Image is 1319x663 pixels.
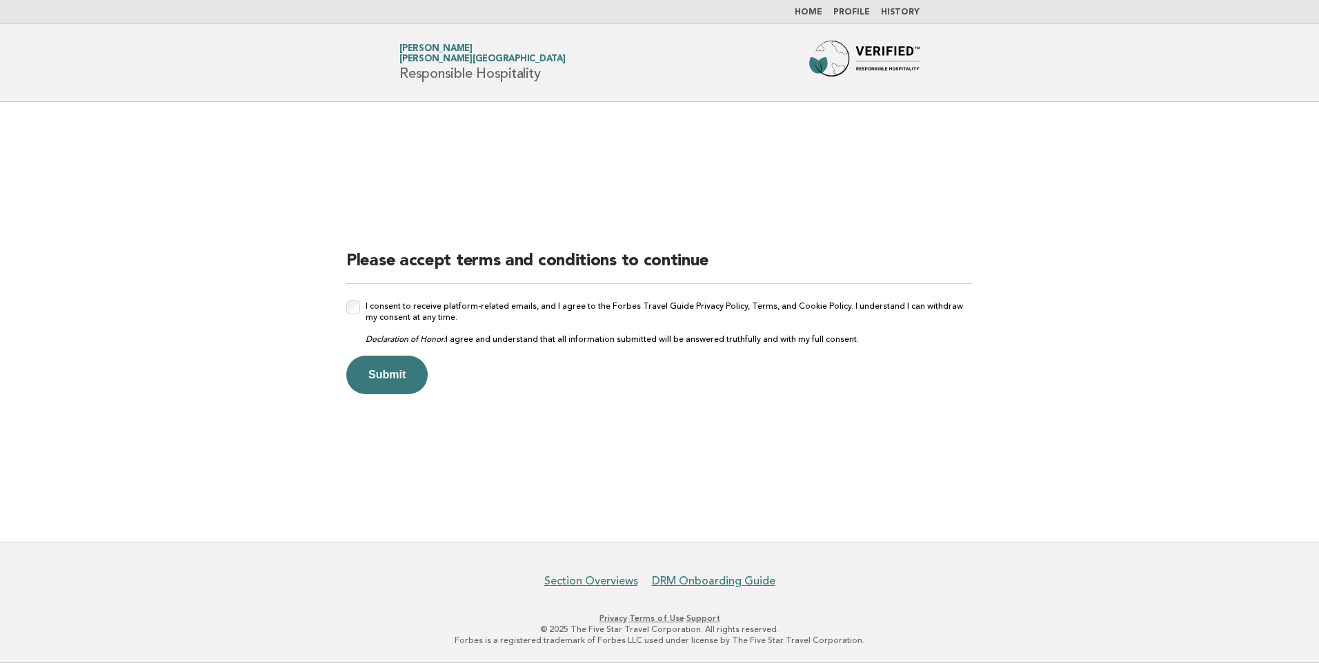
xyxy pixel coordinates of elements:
[237,624,1082,635] p: © 2025 The Five Star Travel Corporation. All rights reserved.
[652,574,775,588] a: DRM Onboarding Guide
[237,635,1082,646] p: Forbes is a registered trademark of Forbes LLC used under license by The Five Star Travel Corpora...
[795,8,822,17] a: Home
[399,44,566,63] a: [PERSON_NAME][PERSON_NAME][GEOGRAPHIC_DATA]
[346,250,973,284] h2: Please accept terms and conditions to continue
[366,334,446,344] em: Declaration of Honor:
[399,45,566,81] h1: Responsible Hospitality
[599,613,627,623] a: Privacy
[809,41,920,85] img: Forbes Travel Guide
[686,613,720,623] a: Support
[346,356,428,394] button: Submit
[881,8,920,17] a: History
[366,300,973,345] label: I consent to receive platform-related emails, and I agree to the Forbes Travel Guide Privacy Poli...
[833,8,870,17] a: Profile
[237,613,1082,624] p: · ·
[399,55,566,64] span: [PERSON_NAME][GEOGRAPHIC_DATA]
[544,574,638,588] a: Section Overviews
[629,613,684,623] a: Terms of Use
